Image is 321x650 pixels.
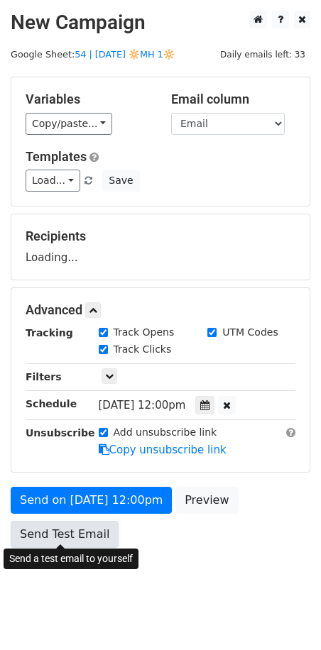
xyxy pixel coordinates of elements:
[114,342,172,357] label: Track Clicks
[26,228,295,265] div: Loading...
[11,487,172,514] a: Send on [DATE] 12:00pm
[26,228,295,244] h5: Recipients
[99,399,186,412] span: [DATE] 12:00pm
[215,49,310,60] a: Daily emails left: 33
[26,398,77,409] strong: Schedule
[250,582,321,650] iframe: Chat Widget
[114,425,217,440] label: Add unsubscribe link
[75,49,175,60] a: 54 | [DATE] 🔆MH 1🔆
[11,49,175,60] small: Google Sheet:
[26,302,295,318] h5: Advanced
[11,521,119,548] a: Send Test Email
[99,444,227,456] a: Copy unsubscribe link
[11,11,310,35] h2: New Campaign
[26,149,87,164] a: Templates
[26,170,80,192] a: Load...
[26,327,73,338] strong: Tracking
[171,92,295,107] h5: Email column
[26,113,112,135] a: Copy/paste...
[4,549,138,569] div: Send a test email to yourself
[26,371,62,382] strong: Filters
[175,487,238,514] a: Preview
[215,47,310,62] span: Daily emails left: 33
[26,92,150,107] h5: Variables
[102,170,139,192] button: Save
[222,325,278,340] label: UTM Codes
[114,325,175,340] label: Track Opens
[26,427,95,439] strong: Unsubscribe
